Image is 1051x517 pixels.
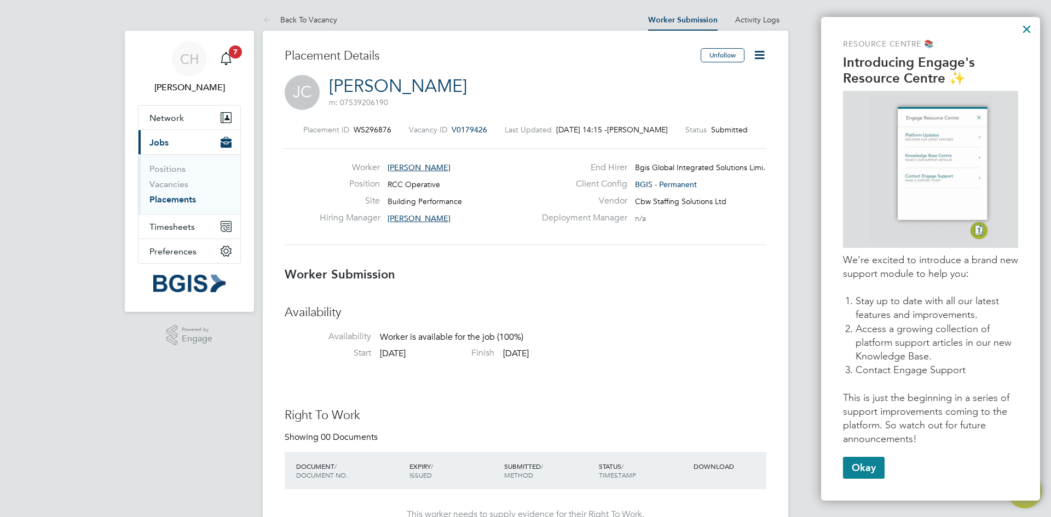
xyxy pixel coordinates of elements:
[535,212,627,224] label: Deployment Manager
[607,125,668,135] span: [PERSON_NAME]
[504,470,533,479] span: METHOD
[621,462,623,470] span: /
[452,125,487,135] span: V0179426
[409,125,447,135] label: Vacancy ID
[388,162,451,172] span: [PERSON_NAME]
[149,194,196,205] a: Placements
[263,15,337,25] a: Back To Vacancy
[635,196,726,206] span: Cbw Staffing Solutions Ltd
[843,391,1018,446] p: This is just the beginning in a series of support improvements coming to the platform. So watch o...
[285,347,371,359] label: Start
[149,246,197,257] span: Preferences
[138,275,241,292] a: Go to home page
[535,162,627,173] label: End Hirer
[869,95,992,243] img: GIF of Resource Centre being opened
[1021,20,1032,38] button: Close
[856,322,1018,364] li: Access a growing collection of platform support articles in our new Knowledge Base.
[380,332,523,342] span: Worker is available for the job (100%)
[843,457,885,479] button: Okay
[388,196,462,206] span: Building Performance
[735,15,779,25] a: Activity Logs
[138,81,241,94] span: Chris Howlett
[354,125,391,135] span: WS296876
[535,195,627,207] label: Vendor
[285,305,766,321] h3: Availability
[182,325,212,334] span: Powered by
[293,456,407,485] div: DOCUMENT
[635,179,697,189] span: BGIS - Permanent
[285,408,766,423] h3: Right To Work
[843,55,1018,71] p: Introducing Engage's
[320,162,380,173] label: Worker
[635,162,771,172] span: Bgis Global Integrated Solutions Limi…
[501,456,596,485] div: SUBMITTED
[296,470,348,479] span: DOCUMENT NO.
[149,164,186,174] a: Positions
[125,31,254,312] nav: Main navigation
[843,39,1018,50] p: Resource Centre 📚
[285,331,371,342] label: Availability
[149,137,169,148] span: Jobs
[648,15,718,25] a: Worker Submission
[407,456,501,485] div: EXPIRY
[285,48,692,64] h3: Placement Details
[334,462,337,470] span: /
[541,462,543,470] span: /
[149,179,188,189] a: Vacancies
[149,113,184,123] span: Network
[596,456,691,485] div: STATUS
[229,45,242,59] span: 7
[380,348,406,359] span: [DATE]
[182,334,212,344] span: Engage
[505,125,552,135] label: Last Updated
[691,456,766,476] div: DOWNLOAD
[535,178,627,190] label: Client Config
[711,125,748,135] span: Submitted
[856,363,1018,377] li: Contact Engage Support
[635,213,646,223] span: n/a
[285,75,320,110] span: JC
[320,195,380,207] label: Site
[556,125,607,135] span: [DATE] 14:15 -
[320,178,380,190] label: Position
[431,462,433,470] span: /
[138,42,241,94] a: Go to account details
[388,213,451,223] span: [PERSON_NAME]
[321,432,378,443] span: 00 Documents
[149,222,195,232] span: Timesheets
[409,470,432,479] span: ISSUED
[856,294,1018,322] li: Stay up to date with all our latest features and improvements.
[843,253,1018,281] p: We're excited to introduce a brand new support module to help you:
[843,71,1018,86] p: Resource Centre ✨
[329,97,388,107] span: m: 07539206190
[685,125,707,135] label: Status
[285,432,380,443] div: Showing
[285,267,395,282] b: Worker Submission
[303,125,349,135] label: Placement ID
[503,348,529,359] span: [DATE]
[599,470,636,479] span: TIMESTAMP
[388,179,440,189] span: RCC Operative
[153,275,226,292] img: bgis-logo-retina.png
[408,347,494,359] label: Finish
[320,212,380,224] label: Hiring Manager
[701,48,744,62] button: Unfollow
[329,75,467,97] a: [PERSON_NAME]
[180,52,199,66] span: CH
